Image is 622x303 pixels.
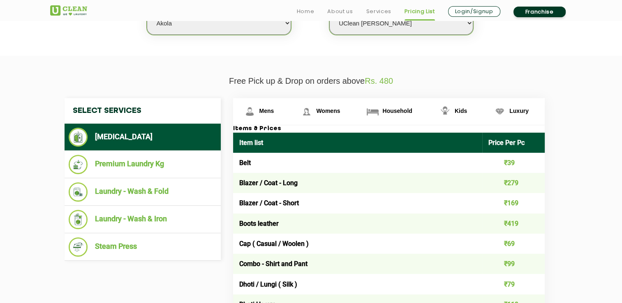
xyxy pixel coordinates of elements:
[482,193,545,213] td: ₹169
[482,133,545,153] th: Price Per Pc
[69,210,217,229] li: Laundry - Wash & Iron
[482,274,545,294] td: ₹79
[69,237,88,257] img: Steam Press
[233,213,483,234] td: Boots leather
[482,213,545,234] td: ₹419
[299,104,314,119] img: Womens
[365,76,393,85] span: Rs. 480
[366,7,391,16] a: Services
[69,210,88,229] img: Laundry - Wash & Iron
[69,237,217,257] li: Steam Press
[233,193,483,213] td: Blazer / Coat - Short
[259,108,274,114] span: Mens
[233,274,483,294] td: Dhoti / Lungi ( Silk )
[327,7,353,16] a: About us
[69,128,88,147] img: Dry Cleaning
[233,234,483,254] td: Cap ( Casual / Woolen )
[243,104,257,119] img: Mens
[365,104,380,119] img: Household
[50,76,572,86] p: Free Pick up & Drop on orders above
[233,254,483,274] td: Combo - Shirt and Pant
[233,173,483,193] td: Blazer / Coat - Long
[50,5,87,16] img: UClean Laundry and Dry Cleaning
[493,104,507,119] img: Luxury
[509,108,529,114] span: Luxury
[405,7,435,16] a: Pricing List
[69,155,217,174] li: Premium Laundry Kg
[513,7,566,17] a: Franchise
[65,98,221,124] h4: Select Services
[233,133,483,153] th: Item list
[448,6,500,17] a: Login/Signup
[455,108,467,114] span: Kids
[382,108,412,114] span: Household
[69,155,88,174] img: Premium Laundry Kg
[482,254,545,274] td: ₹99
[233,153,483,173] td: Belt
[482,173,545,193] td: ₹279
[482,153,545,173] td: ₹39
[69,182,88,202] img: Laundry - Wash & Fold
[69,128,217,147] li: [MEDICAL_DATA]
[233,125,545,133] h3: Items & Prices
[482,234,545,254] td: ₹69
[69,182,217,202] li: Laundry - Wash & Fold
[438,104,452,119] img: Kids
[297,7,314,16] a: Home
[316,108,340,114] span: Womens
